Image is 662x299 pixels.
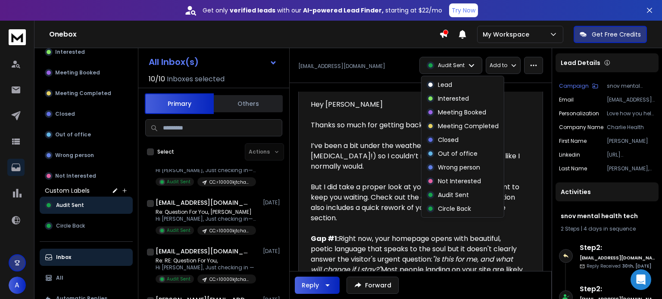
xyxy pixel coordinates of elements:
div: Reply [302,281,319,290]
p: Out of office [55,131,91,138]
p: CC:<10000kjtchable(444)[DATE] [209,228,251,234]
p: First Name [559,138,587,145]
span: A [9,277,26,294]
p: Campaign [559,83,589,89]
span: Circle Back [56,222,85,229]
p: Wrong person [438,163,480,172]
p: Inbox [56,254,71,261]
p: Audit Sent [167,227,190,234]
p: Closed [438,136,459,144]
div: Hey [PERSON_NAME] Thanks so much for getting back to me. [311,99,524,130]
span: 30th, [DATE] [622,263,651,269]
p: Hi [PERSON_NAME], Just checking in—did you [156,216,259,222]
p: Audit Sent [438,62,465,69]
button: Others [214,94,283,113]
p: Personalization [559,110,599,117]
p: Hi [PERSON_NAME], Just checking in — [156,264,256,271]
div: | [561,225,653,232]
p: [EMAIL_ADDRESS][DOMAIN_NAME] [607,96,655,103]
p: [DATE] [263,199,282,206]
span: Audit Sent [56,202,84,209]
p: Meeting Booked [438,108,486,117]
p: Try Now [452,6,475,15]
h3: Custom Labels [45,186,90,195]
p: Last Name [559,165,587,172]
div: I’ve been a bit under the weather this week (ugh, [MEDICAL_DATA]!) so I couldn’t record you a Loo... [311,130,524,223]
h6: Step 2 : [580,284,655,294]
p: Meeting Completed [55,90,111,97]
h1: [EMAIL_ADDRESS][DOMAIN_NAME] [156,247,250,256]
strong: AI-powered Lead Finder, [303,6,384,15]
p: Re: RE: Question For You, [156,257,256,264]
em: "Is this for me, and what will change if I stay?" [311,254,515,274]
p: Not Interested [438,177,481,185]
p: Reply Received [587,263,651,269]
p: Love how you help teens and adults facing mental health or substance use challenges with immediat... [607,110,655,117]
p: [URL][DOMAIN_NAME] [607,151,655,158]
strong: Gap #1: [311,234,339,244]
h6: [EMAIL_ADDRESS][DOMAIN_NAME] [580,255,655,261]
button: Primary [145,93,214,114]
label: Select [157,148,174,155]
p: CC:<10000kjtchable(444)[DATE] [209,179,251,185]
h1: Onebox [49,29,439,40]
p: My Workspace [483,30,533,39]
p: Audit Sent [167,179,190,185]
p: Out of office [438,149,478,158]
p: [PERSON_NAME] [607,138,655,145]
p: snov mental health tech [607,83,655,89]
p: CC:<10000kjtchable(444)[DATE] [209,276,251,283]
div: Open Intercom Messenger [631,269,651,290]
p: Hi [PERSON_NAME], Just checking in—what did [156,167,259,174]
p: All [56,274,63,281]
p: Add to [490,62,507,69]
span: 4 days in sequence [584,225,636,232]
p: Meeting Booked [55,69,100,76]
p: [DATE] [263,248,282,255]
h3: Inboxes selected [167,74,225,84]
p: linkedin [559,151,580,158]
p: Lead [438,80,452,89]
p: Audit Sent [167,276,190,282]
span: 2 Steps [561,225,580,232]
div: Activities [556,182,659,201]
p: Get only with our starting at $22/mo [203,6,442,15]
img: logo [9,29,26,45]
p: Meeting Completed [438,122,499,130]
p: Charlie Health [607,124,655,131]
h1: snov mental health tech [561,212,653,220]
p: Interested [438,94,469,103]
p: Circle Back [438,204,471,213]
p: Email [559,96,574,103]
h6: Step 2 : [580,243,655,253]
p: Not Interested [55,173,96,179]
p: [PERSON_NAME], LPC Intern, NCC [607,165,655,172]
p: Audit Sent [438,191,469,199]
p: Interested [55,49,85,55]
span: 10 / 10 [149,74,165,84]
p: Wrong person [55,152,94,159]
h1: All Inbox(s) [149,58,199,66]
p: Get Free Credits [592,30,641,39]
strong: verified leads [230,6,275,15]
h1: [EMAIL_ADDRESS][DOMAIN_NAME] [156,198,250,207]
p: Re: Question For You, [PERSON_NAME] [156,209,259,216]
p: [EMAIL_ADDRESS][DOMAIN_NAME] [298,63,385,70]
p: Closed [55,111,75,117]
button: Forward [347,277,399,294]
p: Company Name [559,124,603,131]
p: Lead Details [561,59,600,67]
